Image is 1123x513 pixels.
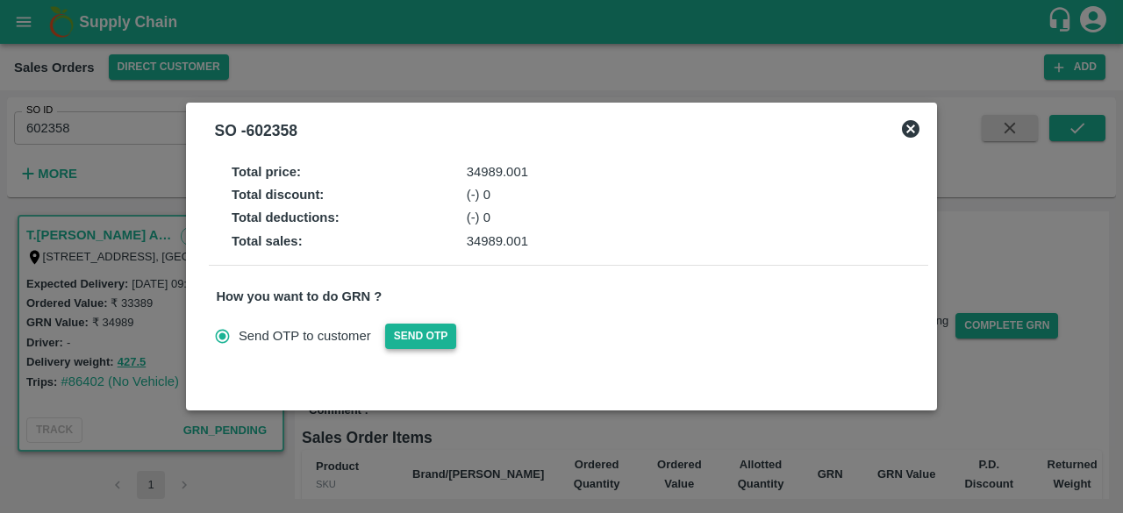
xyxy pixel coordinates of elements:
strong: Total price : [232,165,301,179]
span: Send OTP to customer [239,326,371,346]
span: 34989.001 [467,234,528,248]
span: (-) 0 [467,210,490,224]
strong: Total sales : [232,234,303,248]
strong: Total deductions : [232,210,340,224]
span: (-) 0 [467,188,490,202]
span: 34989.001 [467,165,528,179]
strong: Total discount : [232,188,324,202]
div: SO - 602358 [214,118,297,143]
strong: How you want to do GRN ? [216,289,382,303]
button: Send OTP [385,324,457,349]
